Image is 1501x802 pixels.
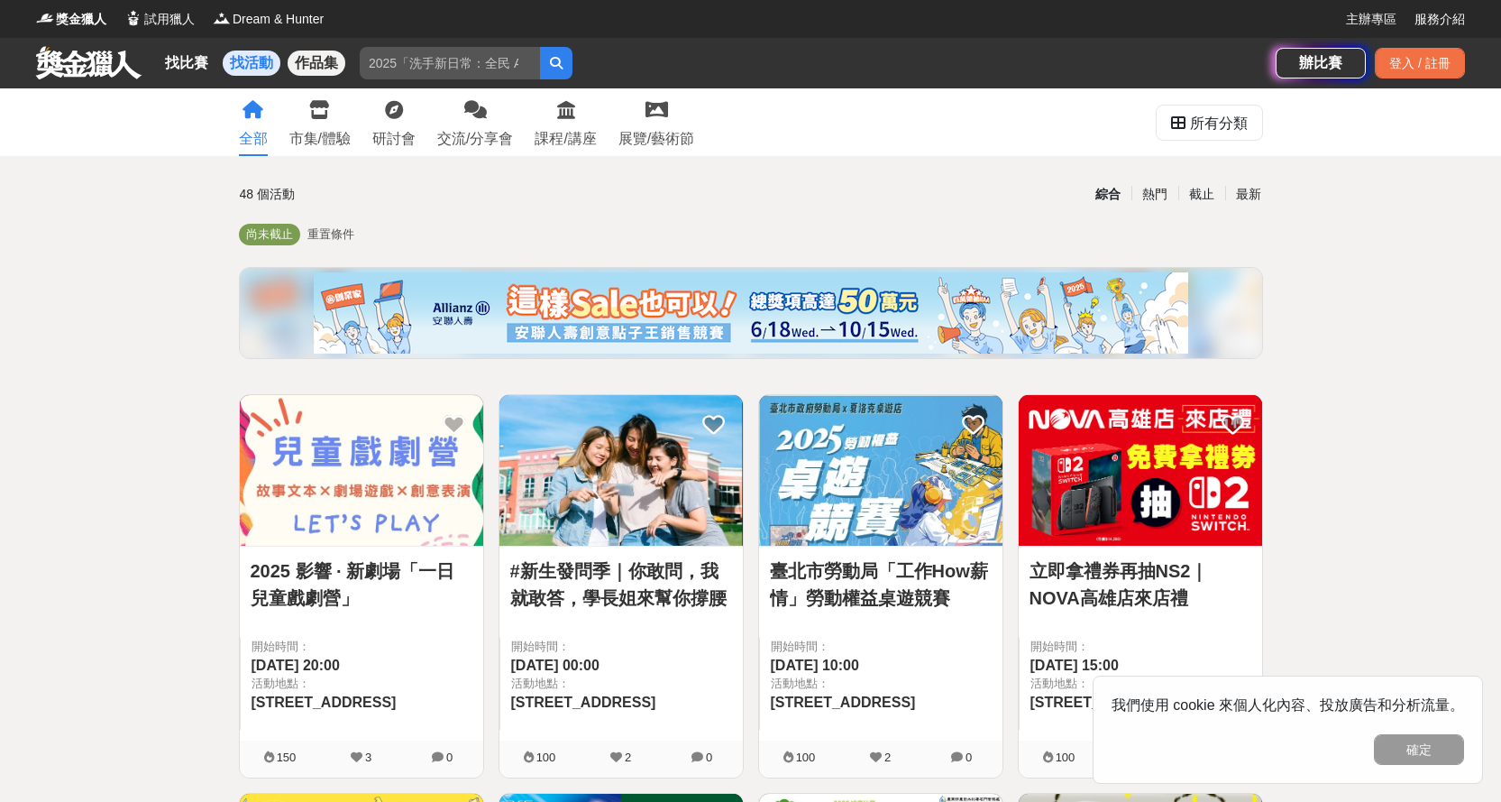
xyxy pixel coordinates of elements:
[252,675,472,693] span: 活動地點：
[289,128,351,150] div: 市集/體驗
[240,179,580,210] div: 48 個活動
[446,751,453,764] span: 0
[252,658,340,673] span: [DATE] 20:00
[124,9,142,27] img: Logo
[771,695,916,710] span: [STREET_ADDRESS]
[625,751,631,764] span: 2
[365,751,371,764] span: 3
[966,751,972,764] span: 0
[56,10,106,29] span: 獎金獵人
[511,675,732,693] span: 活動地點：
[252,695,397,710] span: [STREET_ADDRESS]
[251,558,472,612] a: 2025 影響 · 新劇場「一日兒童戲劇營」
[252,638,472,656] span: 開始時間：
[239,128,268,150] div: 全部
[510,558,732,612] a: #新生發問季｜你敢問，我就敢答，學長姐來幫你撐腰
[535,128,596,150] div: 課程/講座
[759,395,1002,546] img: Cover Image
[36,9,54,27] img: Logo
[771,675,992,693] span: 活動地點：
[437,128,513,150] div: 交流/分享會
[1085,179,1131,210] div: 綜合
[1190,106,1248,142] div: 所有分類
[771,638,992,656] span: 開始時間：
[770,558,992,612] a: 臺北市勞動局「工作How薪情」勞動權益桌遊競賽
[1030,638,1251,656] span: 開始時間：
[536,751,556,764] span: 100
[213,10,324,29] a: LogoDream & Hunter
[771,658,859,673] span: [DATE] 10:00
[1030,658,1119,673] span: [DATE] 15:00
[1276,48,1366,78] a: 辦比賽
[1131,179,1178,210] div: 熱門
[706,751,712,764] span: 0
[289,88,351,156] a: 市集/體驗
[1030,675,1251,693] span: 活動地點：
[511,638,732,656] span: 開始時間：
[1030,558,1251,612] a: 立即拿禮券再抽NS2｜NOVA高雄店來店禮
[1030,695,1176,710] span: [STREET_ADDRESS]
[314,272,1188,354] img: cf4fb443-4ad2-4338-9fa3-b46b0bf5d316.png
[372,128,416,150] div: 研討會
[124,10,195,29] a: Logo試用獵人
[277,751,297,764] span: 150
[618,88,694,156] a: 展覽/藝術節
[158,51,215,76] a: 找比賽
[36,10,106,29] a: Logo獎金獵人
[535,88,596,156] a: 課程/講座
[288,51,345,76] a: 作品集
[1346,10,1396,29] a: 主辦專區
[233,10,324,29] span: Dream & Hunter
[1414,10,1465,29] a: 服務介紹
[360,47,540,79] input: 2025「洗手新日常：全民 ALL IN」洗手歌全台徵選
[239,88,268,156] a: 全部
[240,395,483,546] img: Cover Image
[1374,734,1464,765] button: 確定
[246,227,293,241] span: 尚未截止
[437,88,513,156] a: 交流/分享會
[796,751,816,764] span: 100
[1225,179,1272,210] div: 最新
[884,751,891,764] span: 2
[1178,179,1225,210] div: 截止
[223,51,280,76] a: 找活動
[618,128,694,150] div: 展覽/藝術節
[1112,697,1464,713] span: 我們使用 cookie 來個人化內容、投放廣告和分析流量。
[307,227,354,241] span: 重置條件
[372,88,416,156] a: 研討會
[511,695,656,710] span: [STREET_ADDRESS]
[213,9,231,27] img: Logo
[511,658,599,673] span: [DATE] 00:00
[144,10,195,29] span: 試用獵人
[499,395,743,546] img: Cover Image
[1056,751,1075,764] span: 100
[1375,48,1465,78] div: 登入 / 註冊
[1019,395,1262,546] img: Cover Image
